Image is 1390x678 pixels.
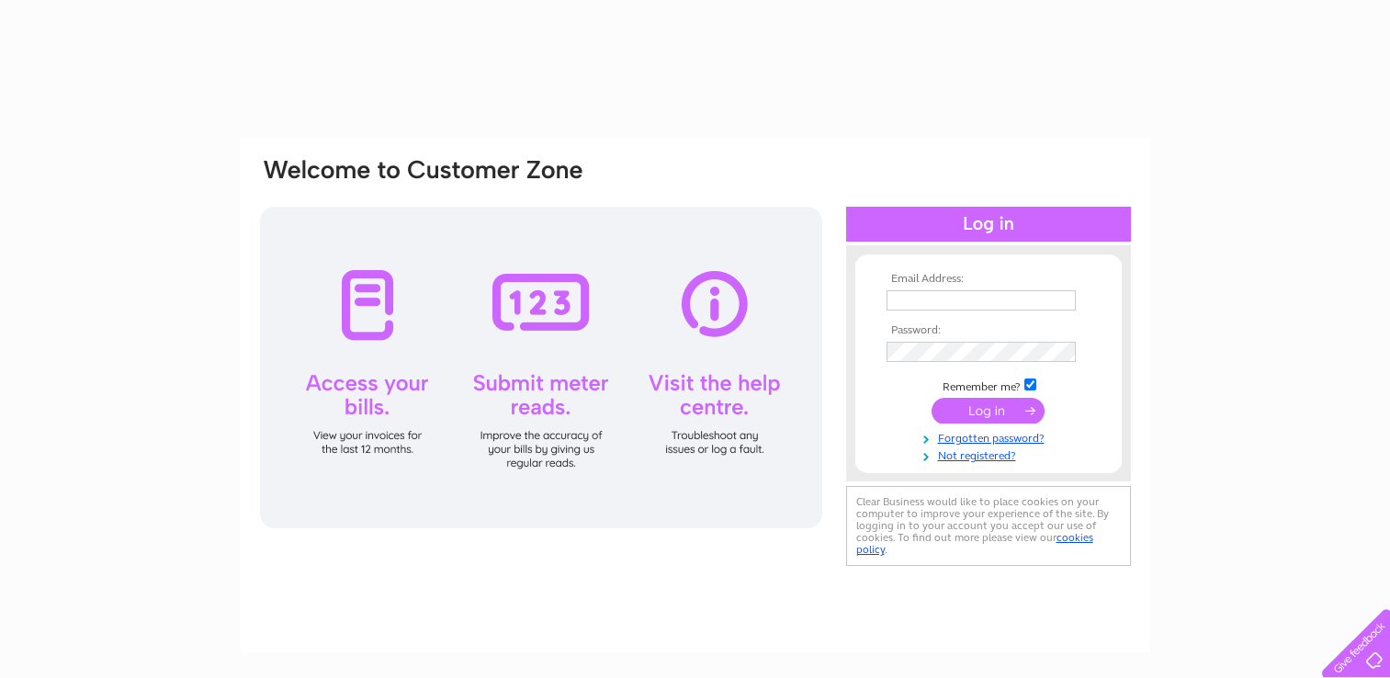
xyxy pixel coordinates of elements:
th: Email Address: [882,273,1095,286]
a: Not registered? [887,446,1095,463]
th: Password: [882,324,1095,337]
td: Remember me? [882,376,1095,394]
a: Forgotten password? [887,428,1095,446]
a: cookies policy [856,531,1093,556]
div: Clear Business would like to place cookies on your computer to improve your experience of the sit... [846,486,1131,566]
input: Submit [932,398,1045,424]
